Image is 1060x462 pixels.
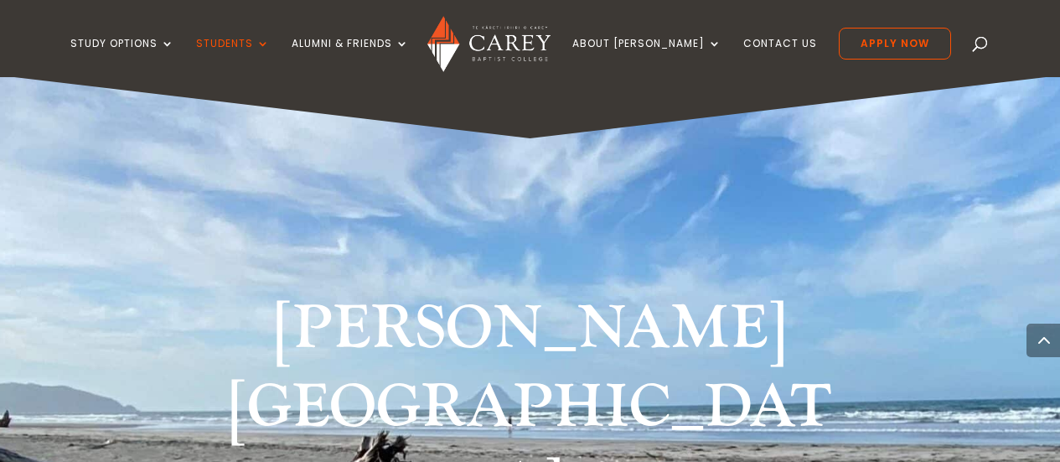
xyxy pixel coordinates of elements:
[196,38,270,77] a: Students
[292,38,409,77] a: Alumni & Friends
[572,38,721,77] a: About [PERSON_NAME]
[839,28,951,60] a: Apply Now
[427,16,551,72] img: Carey Baptist College
[743,38,817,77] a: Contact Us
[70,38,174,77] a: Study Options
